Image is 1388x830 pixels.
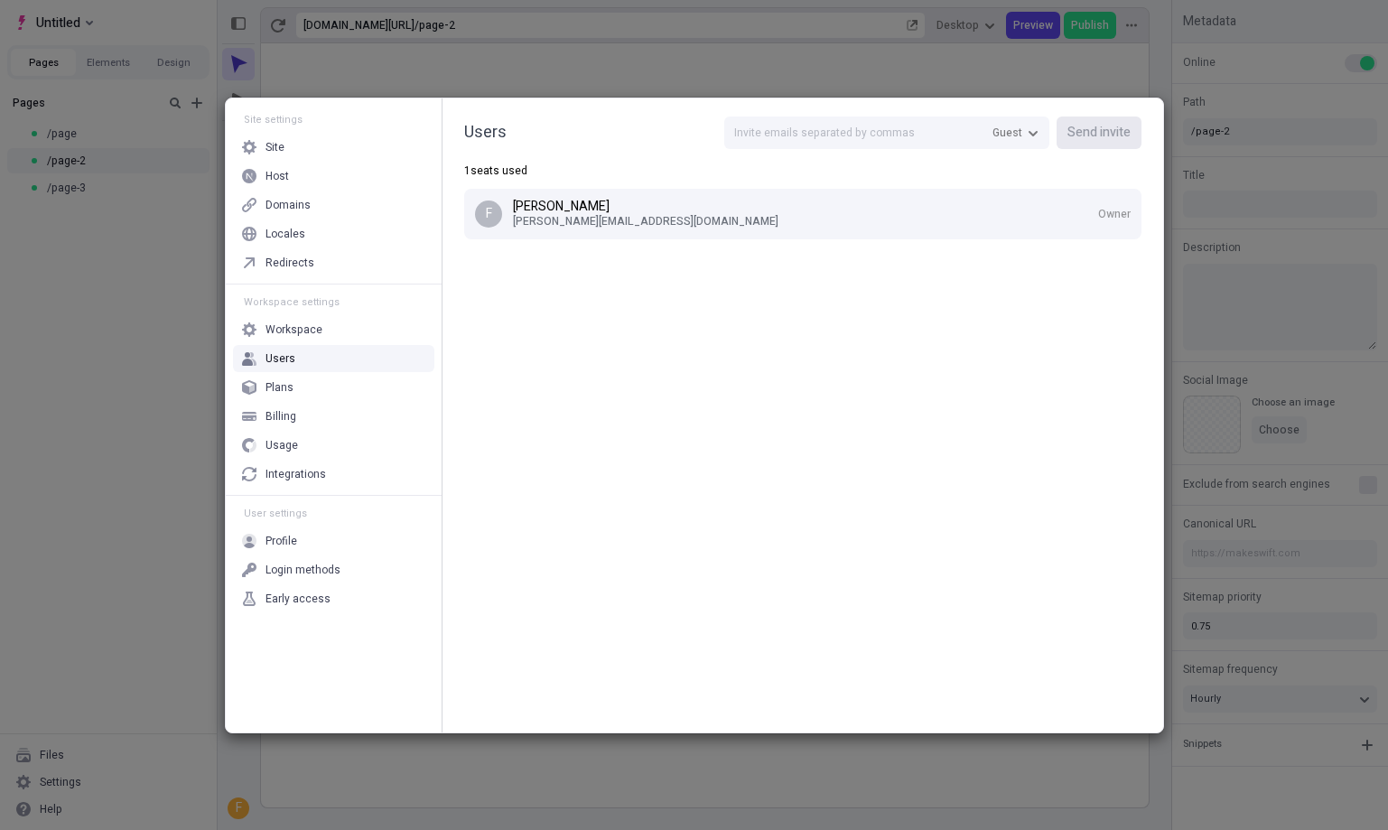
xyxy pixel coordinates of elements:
[265,409,296,424] div: Billing
[233,295,434,309] div: Workspace settings
[265,467,326,481] div: Integrations
[265,351,295,366] div: Users
[992,126,1022,140] span: Guest
[265,198,311,212] div: Domains
[265,563,340,577] div: Login methods
[1067,123,1131,143] span: Send invite
[1057,117,1141,149] button: Send invite
[265,438,298,452] div: Usage
[513,214,1098,228] p: [PERSON_NAME][EMAIL_ADDRESS][DOMAIN_NAME]
[265,592,331,606] div: Early access
[265,322,322,337] div: Workspace
[724,117,1049,149] input: Invite emails separated by commas
[464,163,1141,178] div: 1 seats used
[265,169,289,183] div: Host
[233,507,434,520] div: User settings
[265,227,305,241] div: Locales
[265,140,284,154] div: Site
[265,256,314,270] div: Redirects
[265,380,293,395] div: Plans
[985,119,1046,146] button: Guest
[1098,207,1131,221] span: Owner
[233,113,434,126] div: Site settings
[265,534,297,548] div: Profile
[513,200,1098,214] p: [PERSON_NAME]
[464,121,507,145] div: Users
[475,201,502,228] div: F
